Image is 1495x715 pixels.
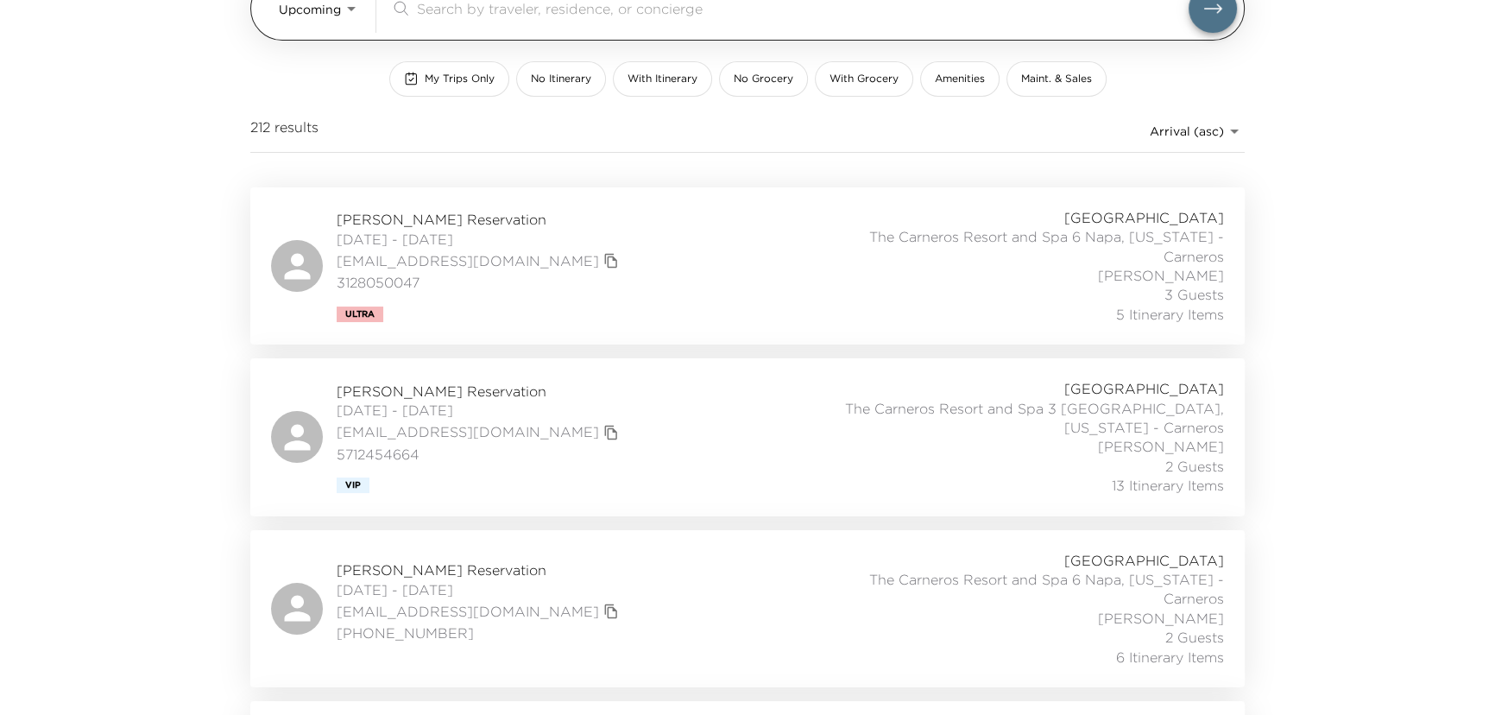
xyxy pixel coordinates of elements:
span: 13 Itinerary Items [1112,476,1224,495]
a: [EMAIL_ADDRESS][DOMAIN_NAME] [337,602,599,621]
button: No Itinerary [516,61,606,97]
span: With Itinerary [628,72,697,86]
span: 2 Guests [1165,457,1224,476]
span: [PERSON_NAME] [1098,437,1224,456]
button: copy primary member email [599,599,623,623]
span: [PERSON_NAME] [1098,609,1224,628]
a: [EMAIL_ADDRESS][DOMAIN_NAME] [337,422,599,441]
span: 212 results [250,117,319,145]
span: 5712454664 [337,445,623,464]
span: With Grocery [830,72,899,86]
span: [GEOGRAPHIC_DATA] [1064,208,1224,227]
a: [PERSON_NAME] Reservation[DATE] - [DATE][EMAIL_ADDRESS][DOMAIN_NAME]copy primary member email3128... [250,187,1245,345]
span: The Carneros Resort and Spa 3 [GEOGRAPHIC_DATA], [US_STATE] - Carneros [842,399,1224,438]
span: 6 Itinerary Items [1116,648,1224,667]
span: [PERSON_NAME] Reservation [337,210,623,229]
span: [DATE] - [DATE] [337,230,623,249]
button: My Trips Only [389,61,509,97]
button: copy primary member email [599,249,623,273]
span: 3 Guests [1164,285,1224,304]
span: [DATE] - [DATE] [337,401,623,420]
button: No Grocery [719,61,808,97]
span: [DATE] - [DATE] [337,580,623,599]
button: With Itinerary [613,61,712,97]
span: No Itinerary [531,72,591,86]
span: [PHONE_NUMBER] [337,623,623,642]
span: 2 Guests [1165,628,1224,647]
a: [EMAIL_ADDRESS][DOMAIN_NAME] [337,251,599,270]
button: Amenities [920,61,1000,97]
span: Amenities [935,72,985,86]
span: [GEOGRAPHIC_DATA] [1064,379,1224,398]
span: Arrival (asc) [1150,123,1224,139]
button: With Grocery [815,61,913,97]
span: No Grocery [734,72,793,86]
span: [GEOGRAPHIC_DATA] [1064,551,1224,570]
a: [PERSON_NAME] Reservation[DATE] - [DATE][EMAIL_ADDRESS][DOMAIN_NAME]copy primary member email5712... [250,358,1245,516]
span: [PERSON_NAME] Reservation [337,560,623,579]
button: Maint. & Sales [1006,61,1107,97]
span: 3128050047 [337,273,623,292]
span: [PERSON_NAME] [1098,266,1224,285]
button: copy primary member email [599,421,623,445]
span: Upcoming [279,2,341,17]
span: Maint. & Sales [1021,72,1092,86]
span: 5 Itinerary Items [1116,305,1224,324]
span: The Carneros Resort and Spa 6 Napa, [US_STATE] - Carneros [842,227,1224,266]
a: [PERSON_NAME] Reservation[DATE] - [DATE][EMAIL_ADDRESS][DOMAIN_NAME]copy primary member email[PHO... [250,530,1245,687]
span: [PERSON_NAME] Reservation [337,382,623,401]
span: My Trips Only [425,72,495,86]
span: The Carneros Resort and Spa 6 Napa, [US_STATE] - Carneros [842,570,1224,609]
span: Vip [345,480,361,490]
span: Ultra [345,309,375,320]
